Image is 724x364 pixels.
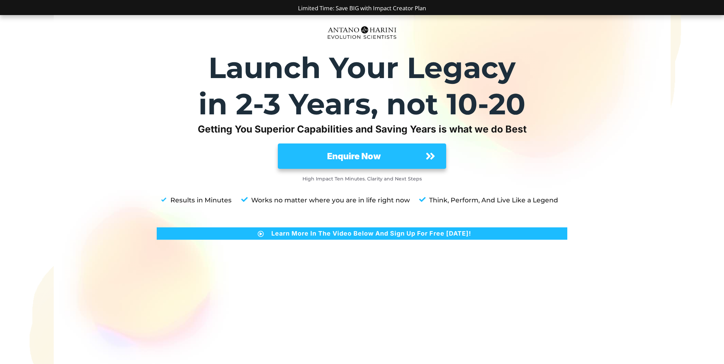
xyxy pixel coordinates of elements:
strong: Launch Your Legacy [208,50,516,85]
strong: Think, Perform, And Live Like a Legend [429,196,558,204]
strong: Enquire Now [327,151,381,161]
a: Enquire Now [278,143,446,169]
strong: Getting You Superior Capabilities and Saving Years is what we do Best [198,123,527,135]
strong: Results in Minutes [170,196,232,204]
strong: Learn More In The Video Below And Sign Up For Free [DATE]! [271,230,471,237]
strong: Works no matter where you are in life right now [251,196,410,204]
strong: High Impact Ten Minutes. Clarity and Next Steps [302,176,422,182]
strong: in 2-3 Years, not 10-20 [198,86,526,122]
a: Limited Time: Save BIG with Impact Creator Plan [298,4,426,12]
img: Evolution-Scientist (2) [324,22,400,43]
